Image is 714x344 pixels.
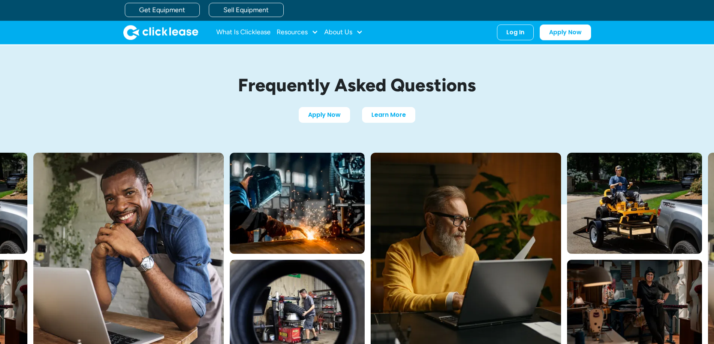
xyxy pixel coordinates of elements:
[362,107,415,123] a: Learn More
[230,153,365,254] img: A welder in a large mask working on a large pipe
[209,3,284,17] a: Sell Equipment
[216,25,271,40] a: What Is Clicklease
[506,28,524,36] div: Log In
[567,153,702,254] img: Man with hat and blue shirt driving a yellow lawn mower onto a trailer
[277,25,318,40] div: Resources
[181,75,533,95] h1: Frequently Asked Questions
[125,3,200,17] a: Get Equipment
[324,25,363,40] div: About Us
[299,107,350,123] a: Apply Now
[540,24,591,40] a: Apply Now
[123,25,198,40] img: Clicklease logo
[123,25,198,40] a: home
